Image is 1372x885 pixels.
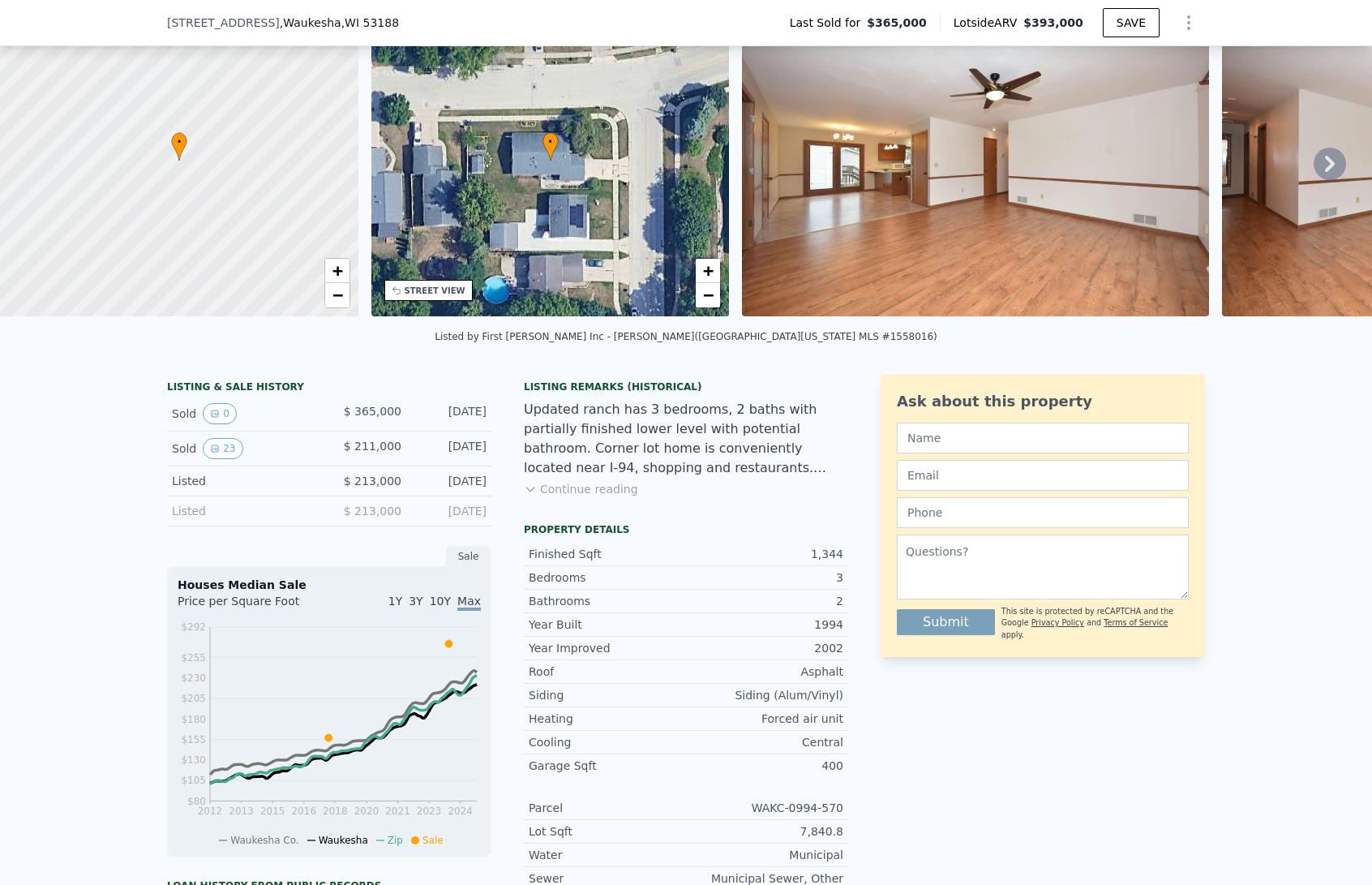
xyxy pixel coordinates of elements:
div: Garage Sqft [529,758,686,774]
span: • [542,135,559,149]
button: Submit [897,609,995,635]
div: Parcel [529,800,686,816]
div: 7,840.8 [686,823,843,840]
div: LISTING & SALE HISTORY [167,380,491,397]
div: Price per Square Foot [178,593,329,619]
tspan: 2023 [417,806,442,817]
div: Year Improved [529,640,686,656]
tspan: $255 [181,652,206,664]
div: Asphalt [686,664,843,680]
div: [DATE] [414,473,487,489]
div: 3 [686,569,843,586]
div: Water [529,847,686,863]
span: − [703,285,714,305]
tspan: $205 [181,693,206,704]
div: • [542,132,559,161]
span: Last Sold for [790,15,868,31]
tspan: $80 [187,796,206,807]
span: + [703,260,714,281]
span: Waukesha [319,835,368,846]
tspan: 2018 [323,806,348,817]
tspan: 2020 [354,806,379,817]
div: STREET VIEW [405,285,465,297]
tspan: $180 [181,714,206,725]
div: 2002 [686,640,843,656]
div: Siding [529,687,686,703]
div: Roof [529,664,686,680]
tspan: 2015 [260,806,285,817]
div: Listing Remarks (Historical) [524,380,848,393]
div: Listed by First [PERSON_NAME] Inc - [PERSON_NAME] ([GEOGRAPHIC_DATA][US_STATE] MLS #1558016) [435,331,937,342]
div: WAKC-0994-570 [686,800,843,816]
div: Finished Sqft [529,546,686,562]
a: Zoom in [325,259,349,283]
tspan: $230 [181,672,206,684]
a: Zoom out [325,283,349,307]
button: View historical data [203,403,237,424]
tspan: 2013 [229,806,254,817]
span: $393,000 [1023,16,1083,29]
span: Zip [388,835,403,846]
div: Lot Sqft [529,823,686,840]
span: $365,000 [867,15,927,31]
span: − [332,285,342,305]
button: View historical data [203,438,242,459]
input: Name [897,423,1189,453]
div: Municipal [686,847,843,863]
div: Houses Median Sale [178,577,481,593]
div: [DATE] [414,403,487,424]
button: Show Options [1173,6,1205,39]
div: Sold [172,438,316,459]
tspan: $105 [181,775,206,786]
span: Sale [422,835,444,846]
span: $ 211,000 [344,440,401,453]
span: Waukesha Co. [230,835,298,846]
div: Central [686,734,843,750]
span: , Waukesha [280,15,399,31]
div: 1,344 [686,546,843,562]
div: 400 [686,758,843,774]
div: 1994 [686,616,843,633]
div: Listed [172,503,316,519]
div: This site is protected by reCAPTCHA and the Google and apply. [1001,606,1189,641]
div: Property details [524,523,848,536]
div: Forced air unit [686,711,843,727]
a: Terms of Service [1104,618,1168,627]
div: Bathrooms [529,593,686,609]
div: Listed [172,473,316,489]
div: [DATE] [414,503,487,519]
span: $ 213,000 [344,505,401,518]
div: Sale [446,546,491,567]
tspan: 2021 [385,806,410,817]
div: Updated ranch has 3 bedrooms, 2 baths with partially finished lower level with potential bathroom... [524,400,848,478]
div: Bedrooms [529,569,686,586]
a: Zoom in [696,259,720,283]
tspan: 2012 [198,806,223,817]
span: 10Y [430,595,451,608]
span: Lotside ARV [954,15,1023,31]
tspan: $155 [181,734,206,745]
div: Cooling [529,734,686,750]
a: Privacy Policy [1031,618,1084,627]
div: Sold [172,403,316,424]
a: Zoom out [696,283,720,307]
div: Heating [529,711,686,727]
span: + [332,260,342,281]
div: • [171,132,187,161]
tspan: 2024 [448,806,473,817]
tspan: 2016 [291,806,316,817]
span: 3Y [409,595,422,608]
tspan: $292 [181,621,206,633]
button: Continue reading [524,481,638,497]
span: $ 365,000 [344,405,401,418]
div: Year Built [529,616,686,633]
span: [STREET_ADDRESS] [167,15,280,31]
span: , WI 53188 [341,16,399,29]
span: Max [457,595,481,611]
input: Phone [897,497,1189,528]
span: $ 213,000 [344,475,401,488]
img: Sale: 134514146 Parcel: 107058457 [742,5,1209,316]
div: [DATE] [414,438,487,459]
input: Email [897,460,1189,491]
div: 2 [686,593,843,609]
